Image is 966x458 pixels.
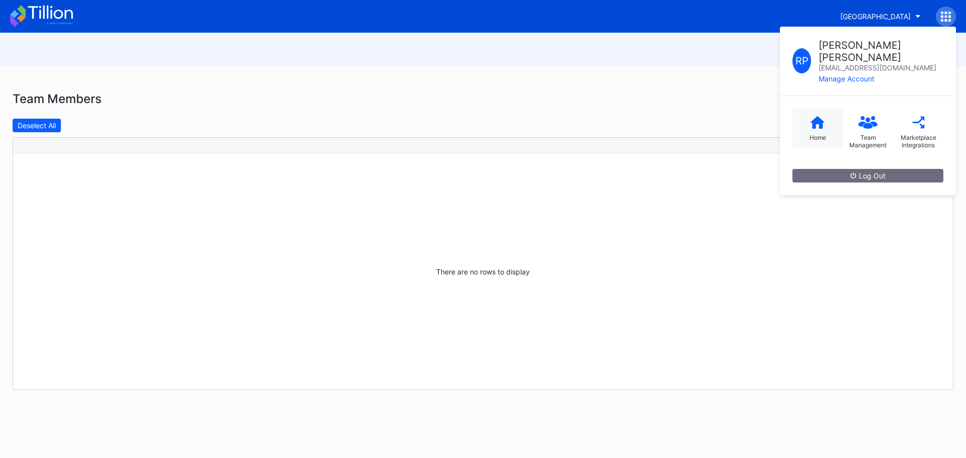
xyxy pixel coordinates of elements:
[13,91,102,106] div: Team Members
[819,63,943,72] div: [EMAIL_ADDRESS][DOMAIN_NAME]
[792,48,811,73] div: R P
[13,119,61,132] button: Deselect All
[810,134,826,141] div: Home
[850,171,886,180] div: Log Out
[848,134,888,149] div: Team Management
[792,169,943,182] button: Log Out
[819,39,943,63] div: [PERSON_NAME] [PERSON_NAME]
[819,74,943,83] div: Manage Account
[18,121,56,130] div: Deselect All
[898,134,938,149] div: Marketplace Integrations
[833,7,928,26] button: [GEOGRAPHIC_DATA]
[13,153,953,390] div: There are no rows to display
[840,12,911,21] div: [GEOGRAPHIC_DATA]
